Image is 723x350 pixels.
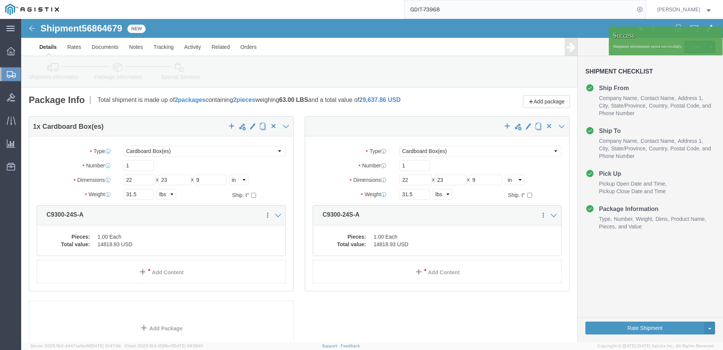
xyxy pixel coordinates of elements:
a: Feedback [341,344,360,348]
input: Search for shipment number, reference number [405,0,635,19]
span: Dylan Jewell [657,5,700,14]
button: [PERSON_NAME] [657,5,713,14]
span: Copyright © [DATE]-[DATE] Agistix Inc., All Rights Reserved [597,343,714,349]
span: Server: 2025.19.0-d447cefac8f [30,344,121,348]
span: [DATE] 10:47:06 [90,344,121,348]
iframe: FS Legacy Container [21,19,723,342]
span: Client: 2025.19.0-129fbcf [124,344,203,348]
a: Support [322,344,341,348]
img: logo [5,4,59,15]
span: [DATE] 09:39:01 [172,344,203,348]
